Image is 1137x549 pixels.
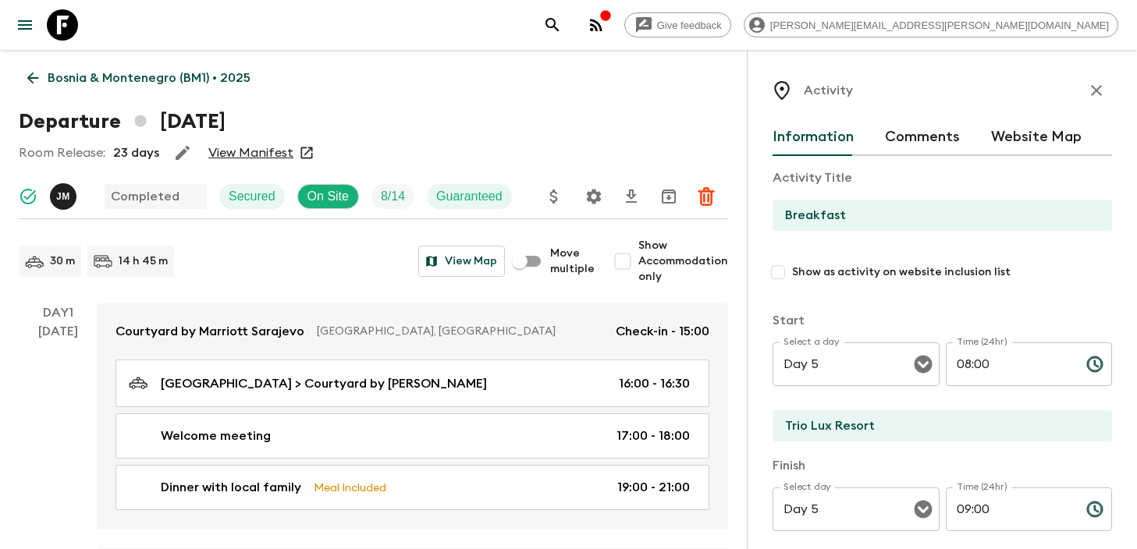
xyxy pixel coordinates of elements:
[619,374,690,393] p: 16:00 - 16:30
[792,264,1011,280] span: Show as activity on website inclusion list
[19,187,37,206] svg: Synced Successfully
[538,181,570,212] button: Update Price, Early Bird Discount and Costs
[418,246,505,277] button: View Map
[115,413,709,459] a: Welcome meeting17:00 - 18:00
[550,246,595,277] span: Move multiple
[578,181,609,212] button: Settings
[436,187,503,206] p: Guaranteed
[19,303,97,322] p: Day 1
[624,12,731,37] a: Give feedback
[744,12,1118,37] div: [PERSON_NAME][EMAIL_ADDRESS][PERSON_NAME][DOMAIN_NAME]
[111,187,179,206] p: Completed
[229,187,275,206] p: Secured
[946,487,1074,531] input: hh:mm
[773,168,1112,187] p: Activity Title
[616,181,647,212] button: Download CSV
[19,62,259,94] a: Bosnia & Montenegro (BM1) • 2025
[19,143,105,162] p: Room Release:
[307,187,349,206] p: On Site
[115,465,709,510] a: Dinner with local familyMeal Included19:00 - 21:00
[691,181,722,212] button: Delete
[653,181,684,212] button: Archive (Completed, Cancelled or Unsynced Departures only)
[1079,349,1110,380] button: Choose time, selected time is 8:00 AM
[97,303,728,360] a: Courtyard by Marriott Sarajevo[GEOGRAPHIC_DATA], [GEOGRAPHIC_DATA]Check-in - 15:00
[208,145,293,161] a: View Manifest
[885,119,960,156] button: Comments
[115,360,709,407] a: [GEOGRAPHIC_DATA] > Courtyard by [PERSON_NAME]16:00 - 16:30
[161,427,271,445] p: Welcome meeting
[912,353,934,375] button: Open
[773,200,1100,231] input: E.g Hozuagawa boat tour
[773,410,1100,441] input: Start Location
[381,187,405,206] p: 8 / 14
[113,143,159,162] p: 23 days
[219,184,285,209] div: Secured
[638,238,728,285] span: Show Accommodation only
[804,81,853,100] p: Activity
[617,478,690,497] p: 19:00 - 21:00
[946,342,1074,386] input: hh:mm
[119,253,168,269] p: 14 h 45 m
[38,322,78,529] div: [DATE]
[616,427,690,445] p: 17:00 - 18:00
[762,19,1117,31] span: [PERSON_NAME][EMAIL_ADDRESS][PERSON_NAME][DOMAIN_NAME]
[783,335,839,349] label: Select a day
[19,106,226,137] h1: Departure [DATE]
[297,184,359,209] div: On Site
[957,480,1007,494] label: Time (24hr)
[48,69,250,87] p: Bosnia & Montenegro (BM1) • 2025
[314,479,386,496] p: Meal Included
[912,498,934,520] button: Open
[371,184,414,209] div: Trip Fill
[161,478,301,497] p: Dinner with local family
[50,188,80,200] span: Janko Milovanović
[991,119,1082,156] button: Website Map
[1079,494,1110,525] button: Choose time, selected time is 9:00 AM
[537,9,568,41] button: search adventures
[648,19,730,31] span: Give feedback
[9,9,41,41] button: menu
[161,374,487,393] p: [GEOGRAPHIC_DATA] > Courtyard by [PERSON_NAME]
[773,456,1112,475] p: Finish
[957,335,1007,349] label: Time (24hr)
[317,324,603,339] p: [GEOGRAPHIC_DATA], [GEOGRAPHIC_DATA]
[783,480,831,494] label: Select day
[50,253,75,269] p: 30 m
[773,311,1112,330] p: Start
[616,322,709,341] p: Check-in - 15:00
[773,119,854,156] button: Information
[115,322,304,341] p: Courtyard by Marriott Sarajevo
